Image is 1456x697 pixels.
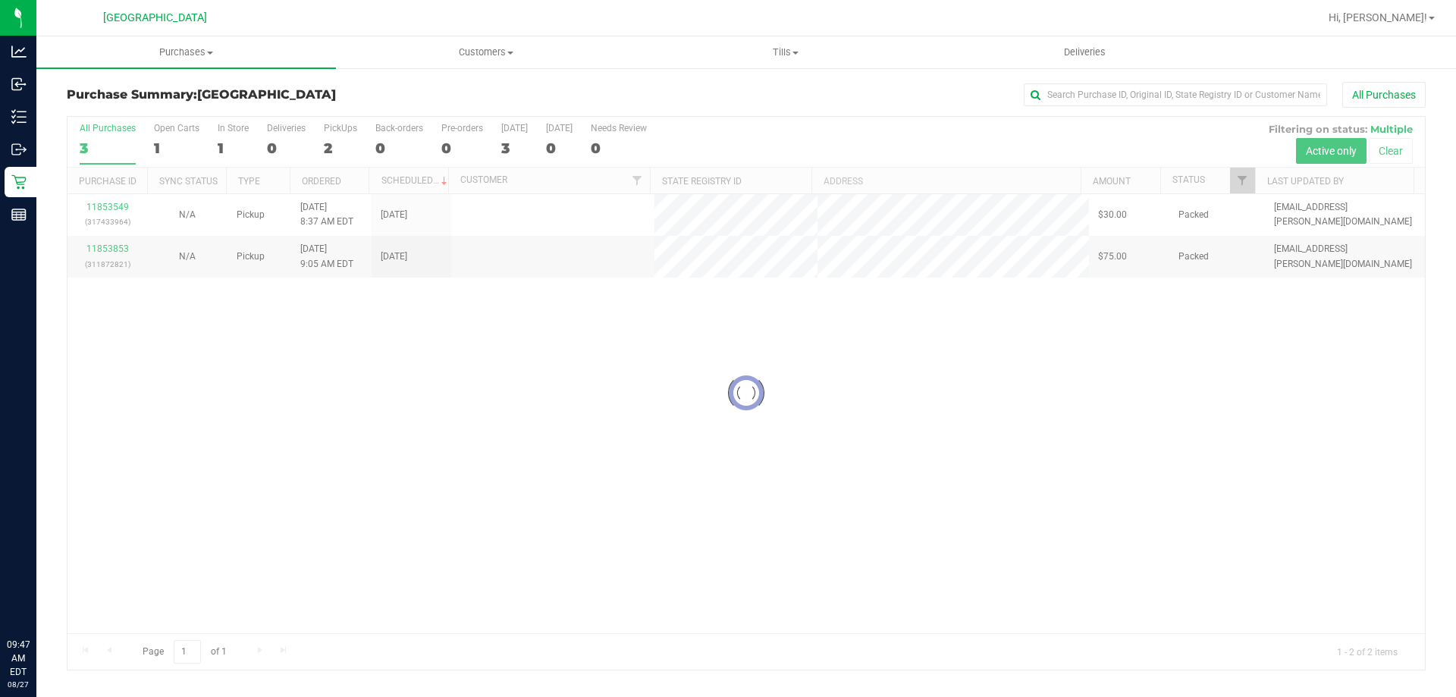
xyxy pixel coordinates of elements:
span: Purchases [36,46,336,59]
span: [GEOGRAPHIC_DATA] [103,11,207,24]
a: Deliveries [935,36,1235,68]
h3: Purchase Summary: [67,88,519,102]
a: Tills [635,36,935,68]
inline-svg: Reports [11,207,27,222]
iframe: Resource center [15,576,61,621]
inline-svg: Inbound [11,77,27,92]
span: Deliveries [1043,46,1126,59]
a: Customers [336,36,635,68]
input: Search Purchase ID, Original ID, State Registry ID or Customer Name... [1024,83,1327,106]
p: 09:47 AM EDT [7,638,30,679]
span: Hi, [PERSON_NAME]! [1329,11,1427,24]
inline-svg: Inventory [11,109,27,124]
inline-svg: Retail [11,174,27,190]
span: [GEOGRAPHIC_DATA] [197,87,336,102]
span: Customers [337,46,635,59]
a: Purchases [36,36,336,68]
inline-svg: Outbound [11,142,27,157]
inline-svg: Analytics [11,44,27,59]
button: All Purchases [1342,82,1426,108]
p: 08/27 [7,679,30,690]
span: Tills [636,46,934,59]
